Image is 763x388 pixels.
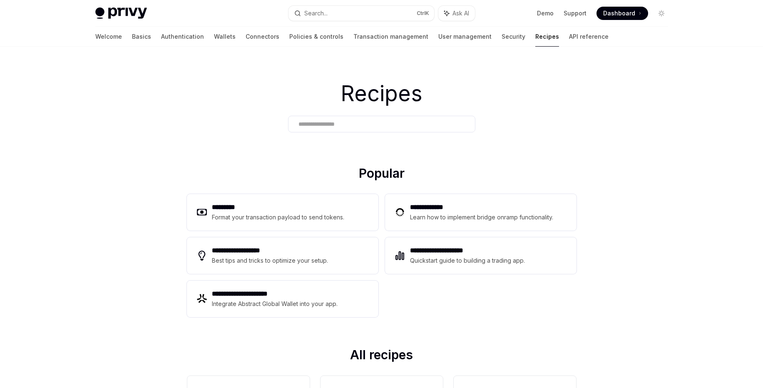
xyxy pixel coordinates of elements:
[212,212,344,222] div: Format your transaction payload to send tokens.
[438,6,475,21] button: Ask AI
[537,9,554,17] a: Demo
[212,299,338,309] div: Integrate Abstract Global Wallet into your app.
[214,27,236,47] a: Wallets
[655,7,668,20] button: Toggle dark mode
[95,7,147,19] img: light logo
[502,27,525,47] a: Security
[132,27,151,47] a: Basics
[438,27,492,47] a: User management
[187,347,577,366] h2: All recipes
[212,256,328,266] div: Best tips and tricks to optimize your setup.
[246,27,279,47] a: Connectors
[603,9,635,17] span: Dashboard
[535,27,559,47] a: Recipes
[288,6,434,21] button: Search...CtrlK
[161,27,204,47] a: Authentication
[410,256,525,266] div: Quickstart guide to building a trading app.
[564,9,587,17] a: Support
[187,194,378,231] a: **** ****Format your transaction payload to send tokens.
[187,166,577,184] h2: Popular
[95,27,122,47] a: Welcome
[304,8,328,18] div: Search...
[385,194,577,231] a: **** **** ***Learn how to implement bridge onramp functionality.
[569,27,609,47] a: API reference
[410,212,553,222] div: Learn how to implement bridge onramp functionality.
[452,9,469,17] span: Ask AI
[289,27,343,47] a: Policies & controls
[353,27,428,47] a: Transaction management
[417,10,429,17] span: Ctrl K
[596,7,648,20] a: Dashboard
